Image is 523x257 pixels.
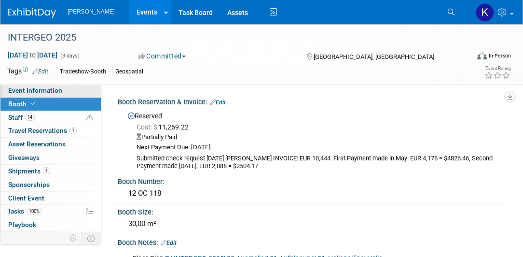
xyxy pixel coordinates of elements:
[433,50,511,65] div: Event Format
[0,84,101,97] a: Event Information
[0,205,101,218] a: Tasks100%
[59,53,80,59] span: (3 days)
[137,123,158,131] span: Cost: $
[0,192,101,205] a: Client Event
[8,140,66,148] span: Asset Reservations
[8,221,36,228] span: Playbook
[0,124,101,137] a: Travel Reservations1
[135,51,190,61] button: Committed
[86,114,93,122] span: Potential Scheduling Conflict -- at least one attendee is tagged in another overlapping event.
[8,127,77,134] span: Travel Reservations
[118,235,504,248] div: Booth Notes:
[32,68,48,75] a: Edit
[0,138,101,151] a: Asset Reservations
[8,114,35,121] span: Staff
[28,51,37,59] span: to
[25,114,35,121] span: 14
[118,95,504,107] div: Booth Reservation & Invoice:
[4,29,461,46] div: INTERGEO 2025
[137,123,193,131] span: 11,269.22
[8,100,38,108] span: Booth
[8,194,44,202] span: Client Event
[314,53,434,60] span: [GEOGRAPHIC_DATA], [GEOGRAPHIC_DATA]
[7,207,42,215] span: Tasks
[0,165,101,178] a: Shipments1
[118,205,504,217] div: Booth Size:
[112,67,146,77] div: Geospatial
[8,86,62,94] span: Event Information
[0,218,101,231] a: Playbook
[8,8,56,18] img: ExhibitDay
[0,151,101,164] a: Giveaways
[8,181,50,188] span: Sponsorships
[57,67,109,77] div: Tradeshow-Booth
[125,186,496,201] div: 12 OC 118
[68,8,115,15] span: [PERSON_NAME]
[0,98,101,111] a: Booth
[31,101,36,106] i: Booth reservation complete
[0,178,101,191] a: Sponsorships
[8,167,50,175] span: Shipments
[161,240,177,246] a: Edit
[118,174,504,186] div: Booth Number:
[137,133,496,142] div: Partially Paid
[7,66,48,77] td: Tags
[476,3,494,22] img: Kim Hansen
[65,232,82,244] td: Personalize Event Tab Strip
[137,155,496,171] div: Submitted check request [DATE] [PERSON_NAME] INVOICE: EUR 10,444. First Payment made in May: EUR ...
[477,52,487,59] img: Format-Inperson.png
[7,51,58,59] span: [DATE] [DATE]
[125,109,496,171] div: Reserved
[69,127,77,134] span: 1
[125,216,496,231] div: 30,00 m²
[43,167,50,174] span: 1
[488,52,511,59] div: In-Person
[137,143,496,152] div: Next Payment Due: [DATE]
[27,208,42,215] span: 100%
[82,232,101,244] td: Toggle Event Tabs
[210,99,226,106] a: Edit
[8,154,40,161] span: Giveaways
[484,66,510,71] div: Event Rating
[0,111,101,124] a: Staff14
